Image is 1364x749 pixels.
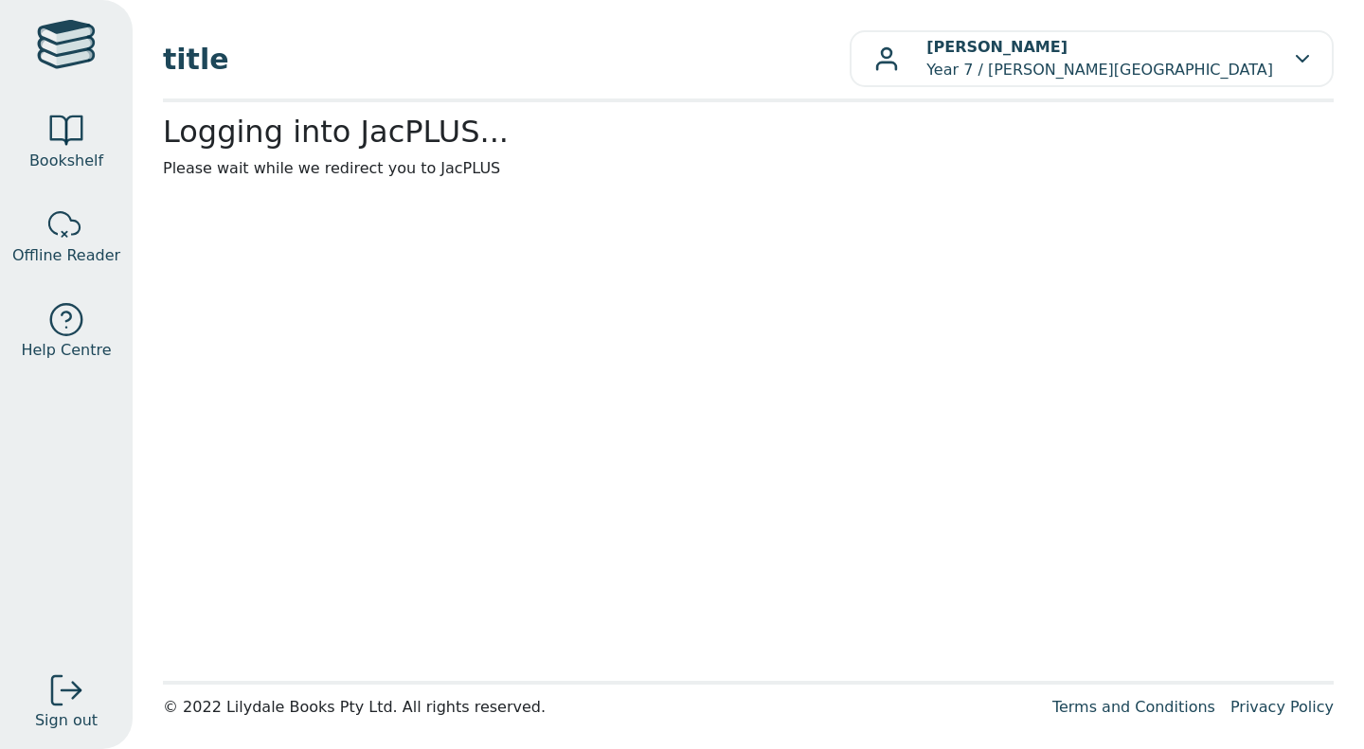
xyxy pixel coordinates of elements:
b: [PERSON_NAME] [926,38,1068,56]
span: title [163,38,850,80]
a: Terms and Conditions [1052,698,1215,716]
span: Sign out [35,709,98,732]
span: Bookshelf [29,150,103,172]
button: [PERSON_NAME]Year 7 / [PERSON_NAME][GEOGRAPHIC_DATA] [850,30,1334,87]
span: Help Centre [21,339,111,362]
a: Privacy Policy [1230,698,1334,716]
p: Year 7 / [PERSON_NAME][GEOGRAPHIC_DATA] [926,36,1273,81]
h2: Logging into JacPLUS... [163,114,1334,150]
span: Offline Reader [12,244,120,267]
div: © 2022 Lilydale Books Pty Ltd. All rights reserved. [163,696,1037,719]
p: Please wait while we redirect you to JacPLUS [163,157,1334,180]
